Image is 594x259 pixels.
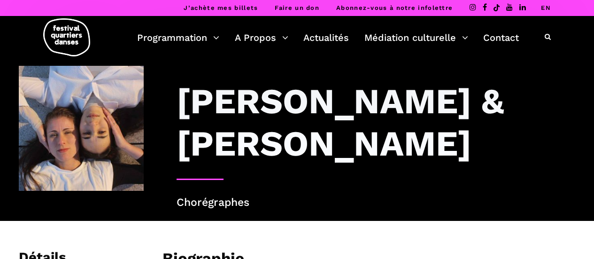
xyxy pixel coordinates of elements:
a: Programmation [137,30,219,46]
a: Faire un don [275,4,319,11]
p: Chorégraphes [177,194,575,212]
a: J’achète mes billets [184,4,258,11]
a: A Propos [235,30,288,46]
a: Abonnez-vous à notre infolettre [336,4,453,11]
h3: [PERSON_NAME] & [PERSON_NAME] [177,80,575,165]
img: logo-fqd-med [43,18,90,56]
a: Actualités [303,30,349,46]
img: Lara Haikal & Joanna Simon [19,66,144,191]
a: Médiation culturelle [364,30,468,46]
a: Contact [483,30,519,46]
a: EN [541,4,551,11]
